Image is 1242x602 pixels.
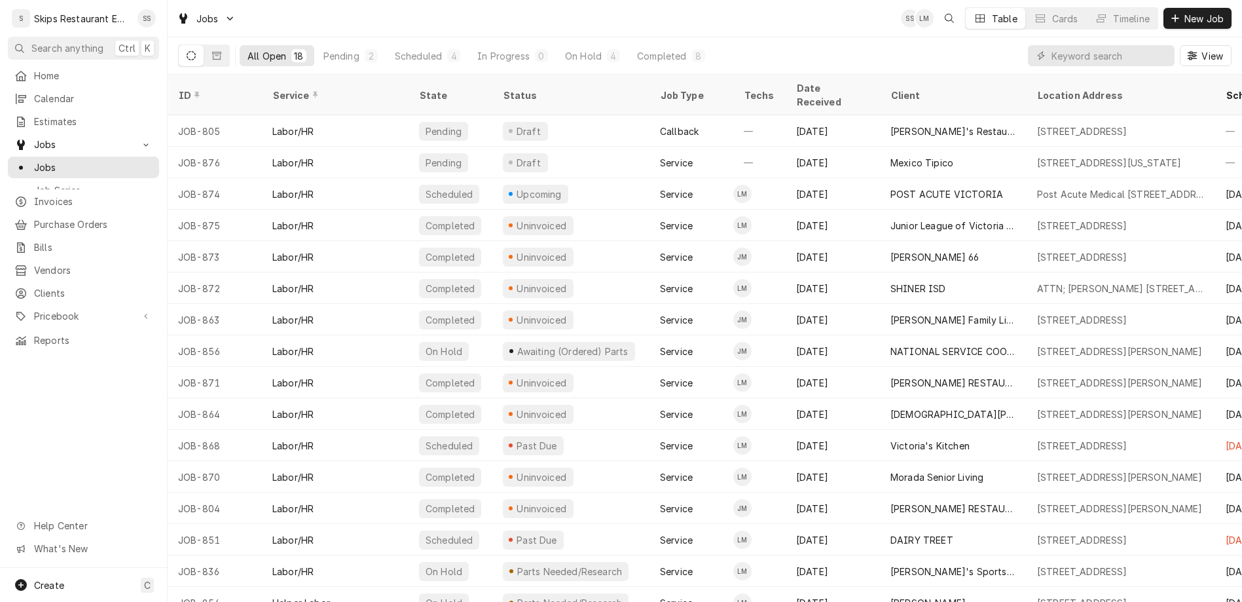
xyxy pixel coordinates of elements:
[786,273,880,304] div: [DATE]
[733,405,752,423] div: LM
[733,562,752,580] div: Longino Monroe's Avatar
[1037,502,1203,516] div: [STREET_ADDRESS][PERSON_NAME]
[733,216,752,235] div: Longino Monroe's Avatar
[637,49,686,63] div: Completed
[515,502,568,516] div: Uninvoiced
[8,191,159,212] a: Invoices
[786,524,880,555] div: [DATE]
[12,9,30,28] div: S
[34,195,153,208] span: Invoices
[538,49,545,63] div: 0
[272,470,314,484] div: Labor/HR
[1163,8,1232,29] button: New Job
[660,470,693,484] div: Service
[8,157,159,178] a: Jobs
[890,282,946,295] div: SHINER ISD
[786,304,880,335] div: [DATE]
[786,115,880,147] div: [DATE]
[34,217,153,231] span: Purchase Orders
[733,531,752,549] div: LM
[786,241,880,273] div: [DATE]
[168,493,262,524] div: JOB-804
[786,147,880,178] div: [DATE]
[424,156,463,170] div: Pending
[272,88,395,102] div: Service
[272,502,314,516] div: Labor/HR
[34,240,153,254] span: Bills
[890,533,953,547] div: DAIRY TREET
[515,250,568,264] div: Uninvoiced
[168,178,262,210] div: JOB-874
[137,9,156,28] div: SS
[890,250,979,264] div: [PERSON_NAME] 66
[660,439,693,453] div: Service
[272,345,314,358] div: Labor/HR
[168,430,262,461] div: JOB-868
[733,310,752,329] div: JM
[168,304,262,335] div: JOB-863
[733,499,752,517] div: JM
[515,187,564,201] div: Upcoming
[34,263,153,277] span: Vendors
[172,8,241,29] a: Go to Jobs
[515,219,568,233] div: Uninvoiced
[34,160,153,174] span: Jobs
[901,9,919,28] div: SS
[695,49,703,63] div: 8
[660,565,693,578] div: Service
[1052,12,1078,26] div: Cards
[168,398,262,430] div: JOB-864
[272,313,314,327] div: Labor/HR
[733,531,752,549] div: Longino Monroe's Avatar
[786,335,880,367] div: [DATE]
[8,179,159,201] a: Job Series
[424,124,463,138] div: Pending
[145,41,151,55] span: K
[733,115,786,147] div: —
[424,282,476,295] div: Completed
[939,8,960,29] button: Open search
[8,282,159,304] a: Clients
[733,468,752,486] div: LM
[168,210,262,241] div: JOB-875
[1037,187,1205,201] div: Post Acute Medical [STREET_ADDRESS]
[733,310,752,329] div: Jason Marroquin's Avatar
[272,187,314,201] div: Labor/HR
[424,470,476,484] div: Completed
[1037,282,1205,295] div: ATTN; [PERSON_NAME] [STREET_ADDRESS]
[733,248,752,266] div: Jason Marroquin's Avatar
[477,49,530,63] div: In Progress
[1113,12,1150,26] div: Timeline
[119,41,136,55] span: Ctrl
[8,88,159,109] a: Calendar
[1037,470,1203,484] div: [STREET_ADDRESS][PERSON_NAME]
[786,398,880,430] div: [DATE]
[1037,124,1127,138] div: [STREET_ADDRESS]
[8,65,159,86] a: Home
[915,9,934,28] div: LM
[34,138,133,151] span: Jobs
[34,333,153,347] span: Reports
[733,216,752,235] div: LM
[424,345,464,358] div: On Hold
[733,436,752,455] div: LM
[786,493,880,524] div: [DATE]
[34,12,130,26] div: Skips Restaurant Equipment
[168,273,262,304] div: JOB-872
[294,49,303,63] div: 18
[733,562,752,580] div: LM
[786,367,880,398] div: [DATE]
[890,565,1016,578] div: [PERSON_NAME]'s Sports Bar
[515,376,568,390] div: Uninvoiced
[8,111,159,132] a: Estimates
[196,12,219,26] span: Jobs
[367,49,375,63] div: 2
[168,555,262,587] div: JOB-836
[733,373,752,392] div: Longino Monroe's Avatar
[272,439,314,453] div: Labor/HR
[272,565,314,578] div: Labor/HR
[137,9,156,28] div: Shan Skipper's Avatar
[660,219,693,233] div: Service
[660,407,693,421] div: Service
[34,92,153,105] span: Calendar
